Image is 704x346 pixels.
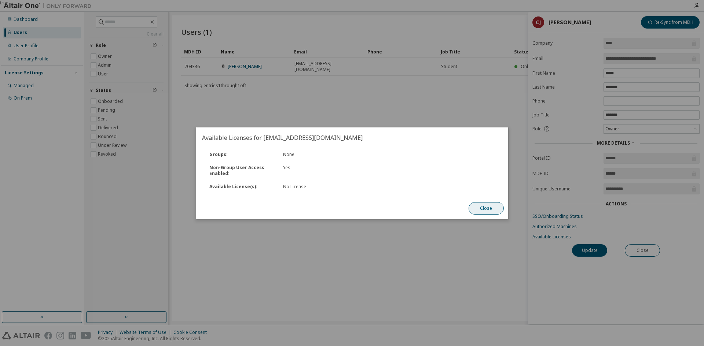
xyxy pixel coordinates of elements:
[278,165,389,176] div: Yes
[283,184,384,190] div: No License
[205,165,279,176] div: Non-Group User Access Enabled :
[205,184,279,190] div: Available License(s) :
[196,127,508,148] h2: Available Licenses for [EMAIL_ADDRESS][DOMAIN_NAME]
[468,202,503,215] button: Close
[205,152,279,157] div: Groups :
[278,152,389,157] div: None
